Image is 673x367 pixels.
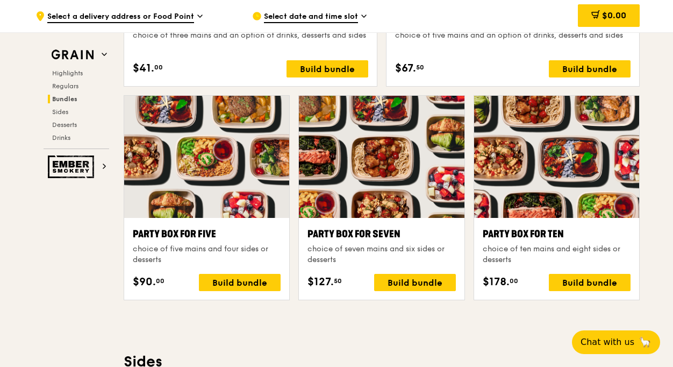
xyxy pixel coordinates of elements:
span: Highlights [52,69,83,77]
div: choice of five mains and four sides or desserts [133,244,281,265]
span: 00 [510,277,518,285]
span: 50 [416,63,424,72]
span: Sides [52,108,68,116]
div: Build bundle [549,274,631,291]
span: $90. [133,274,156,290]
span: $127. [307,274,334,290]
span: Regulars [52,82,78,90]
div: choice of three mains and an option of drinks, desserts and sides [133,30,368,41]
div: choice of ten mains and eight sides or desserts [483,244,631,265]
span: $178. [483,274,510,290]
span: $41. [133,60,154,76]
span: Desserts [52,121,77,129]
img: Ember Smokery web logo [48,156,97,178]
div: Build bundle [287,60,368,77]
span: $67. [395,60,416,76]
img: Grain web logo [48,45,97,65]
span: Chat with us [581,336,634,349]
div: Party Box for Five [133,227,281,242]
div: choice of seven mains and six sides or desserts [307,244,455,265]
div: Party Box for Seven [307,227,455,242]
span: Select a delivery address or Food Point [47,11,194,23]
div: choice of five mains and an option of drinks, desserts and sides [395,30,631,41]
span: 00 [154,63,163,72]
span: 50 [334,277,342,285]
div: Party Box for Ten [483,227,631,242]
span: $0.00 [602,10,626,20]
span: Bundles [52,95,77,103]
div: Build bundle [374,274,456,291]
div: Build bundle [199,274,281,291]
div: Build bundle [549,60,631,77]
span: 🦙 [639,336,651,349]
span: Drinks [52,134,70,142]
span: 00 [156,277,164,285]
span: Select date and time slot [264,11,358,23]
button: Chat with us🦙 [572,330,660,354]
